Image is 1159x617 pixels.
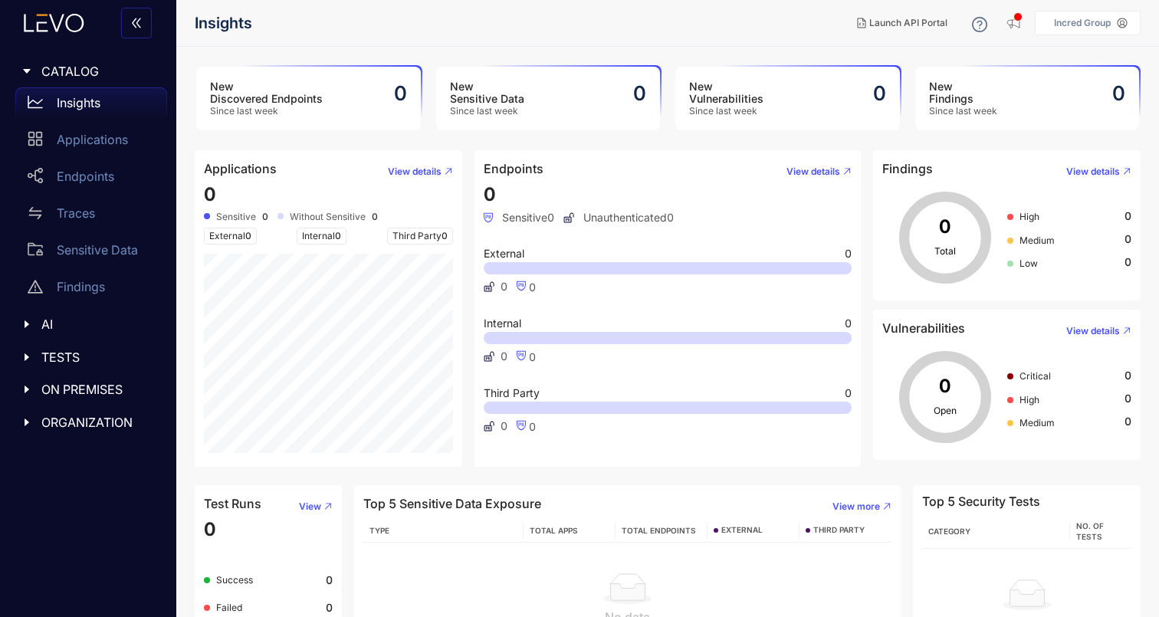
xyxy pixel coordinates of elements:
h4: Applications [204,162,277,176]
h4: Endpoints [484,162,543,176]
span: Third Party [484,388,540,399]
span: Category [928,527,970,536]
p: Sensitive Data [57,243,138,257]
span: TYPE [369,526,389,535]
span: warning [28,279,43,294]
h3: New Sensitive Data [450,80,524,105]
button: View details [774,159,852,184]
span: 0 [204,183,216,205]
span: Failed [216,602,242,613]
span: EXTERNAL [721,526,763,535]
span: 0 [245,230,251,241]
span: swap [28,205,43,221]
h3: New Vulnerabilities [689,80,763,105]
span: Insights [195,15,252,32]
h4: Top 5 Sensitive Data Exposure [363,497,541,510]
span: 0 [1125,392,1131,405]
div: TESTS [9,341,167,373]
span: 0 [501,350,507,363]
a: Insights [15,87,167,124]
span: 0 [529,350,536,363]
b: 0 [326,574,333,586]
span: caret-right [21,352,32,363]
h2: 0 [633,82,646,105]
span: 0 [335,230,341,241]
div: CATALOG [9,55,167,87]
h4: Top 5 Security Tests [922,494,1040,508]
span: Since last week [210,106,323,117]
div: AI [9,308,167,340]
span: View more [832,501,880,512]
span: 0 [529,281,536,294]
span: 0 [845,248,852,259]
b: 0 [262,212,268,222]
span: Critical [1019,370,1051,382]
span: caret-right [21,319,32,330]
span: Medium [1019,417,1055,428]
span: View details [786,166,840,177]
a: Findings [15,271,167,308]
span: 0 [1125,369,1131,382]
span: View details [1066,166,1120,177]
span: 0 [845,388,852,399]
p: Traces [57,206,95,220]
span: TOTAL ENDPOINTS [622,526,696,535]
span: Since last week [929,106,997,117]
button: View details [1054,159,1131,184]
h3: New Discovered Endpoints [210,80,323,105]
span: Without Sensitive [290,212,366,222]
span: View details [388,166,442,177]
button: View details [1054,319,1131,343]
span: External [484,248,524,259]
a: Traces [15,198,167,235]
span: View [299,501,321,512]
b: 0 [326,602,333,614]
span: 0 [845,318,852,329]
button: double-left [121,8,152,38]
h2: 0 [1112,82,1125,105]
button: View more [820,494,891,519]
span: Third Party [387,228,453,245]
h2: 0 [873,82,886,105]
span: 0 [1125,256,1131,268]
span: TESTS [41,350,155,364]
p: Incred Group [1054,18,1111,28]
p: Endpoints [57,169,114,183]
span: caret-right [21,417,32,428]
span: External [204,228,257,245]
h2: 0 [394,82,407,105]
a: Endpoints [15,161,167,198]
span: Low [1019,258,1038,269]
span: THIRD PARTY [813,526,865,535]
span: View details [1066,326,1120,336]
span: caret-right [21,384,32,395]
div: ORGANIZATION [9,406,167,438]
span: 0 [1125,210,1131,222]
span: ON PREMISES [41,382,155,396]
span: Since last week [689,106,763,117]
button: View [287,494,333,519]
span: double-left [130,17,143,31]
span: 0 [204,518,216,540]
h4: Vulnerabilities [882,321,965,335]
span: 0 [501,281,507,293]
span: Since last week [450,106,524,117]
h4: Findings [882,162,933,176]
p: Applications [57,133,128,146]
span: 0 [1125,415,1131,428]
span: No. of Tests [1076,521,1104,541]
button: View details [376,159,453,184]
p: Insights [57,96,100,110]
h4: Test Runs [204,497,261,510]
b: 0 [372,212,378,222]
span: CATALOG [41,64,155,78]
a: Sensitive Data [15,235,167,271]
span: Success [216,574,253,586]
p: Findings [57,280,105,294]
span: Sensitive [216,212,256,222]
span: High [1019,211,1039,222]
span: Unauthenticated 0 [563,212,674,224]
span: 0 [484,183,496,205]
span: Sensitive 0 [484,212,554,224]
h3: New Findings [929,80,997,105]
